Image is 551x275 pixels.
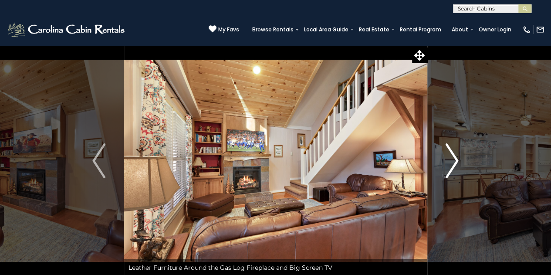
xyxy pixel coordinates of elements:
[474,24,516,36] a: Owner Login
[446,143,459,178] img: arrow
[355,24,394,36] a: Real Estate
[522,25,531,34] img: phone-regular-white.png
[536,25,544,34] img: mail-regular-white.png
[447,24,473,36] a: About
[300,24,353,36] a: Local Area Guide
[396,24,446,36] a: Rental Program
[92,143,105,178] img: arrow
[209,25,239,34] a: My Favs
[7,21,127,38] img: White-1-2.png
[248,24,298,36] a: Browse Rentals
[218,26,239,34] span: My Favs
